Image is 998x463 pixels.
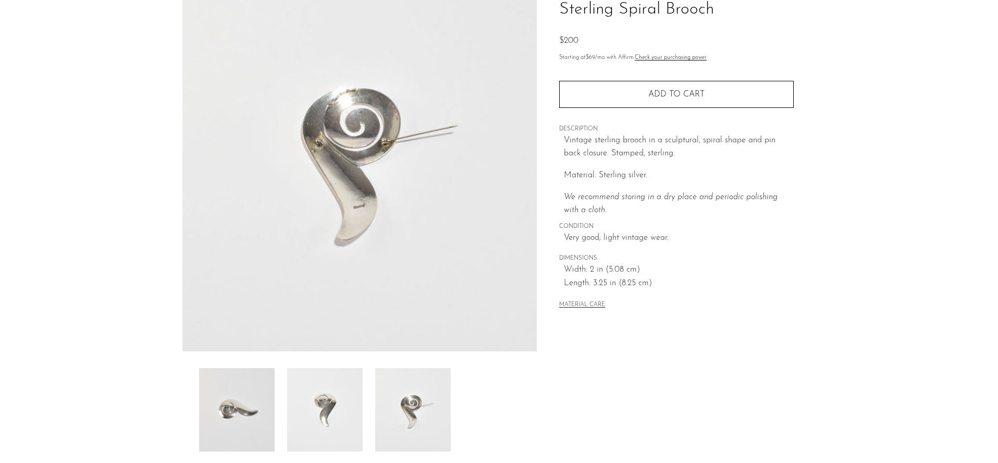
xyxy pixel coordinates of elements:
img: Sterling Spiral Brooch [375,368,451,452]
p: Vintage sterling brooch in a sculptural, spiral shape and pin back closure. Stamped, sterling. [564,134,794,161]
span: Very good; light vintage wear. [564,231,794,245]
a: Check your purchasing power - Learn more about Affirm Financing (opens in modal) [635,55,707,60]
span: Length: 3.25 in (8.25 cm) [564,277,794,290]
img: Sterling Spiral Brooch [199,368,275,452]
span: DIMENSIONS [559,254,794,263]
span: DESCRIPTION [559,125,794,134]
span: Add to cart [648,90,705,99]
span: CONDITION [559,222,794,231]
p: Starting at /mo with Affirm. [559,53,794,63]
span: $200 [559,36,578,45]
i: We recommend storing in a dry place and periodic polishing with a cloth. [564,193,778,215]
button: MATERIAL CARE [559,301,605,309]
p: Material: Sterling silver. [564,169,794,182]
img: Sterling Spiral Brooch [287,368,363,452]
span: Width: 2 in (5.08 cm) [564,263,794,277]
button: Add to cart [559,81,794,108]
span: $69 [586,55,595,60]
